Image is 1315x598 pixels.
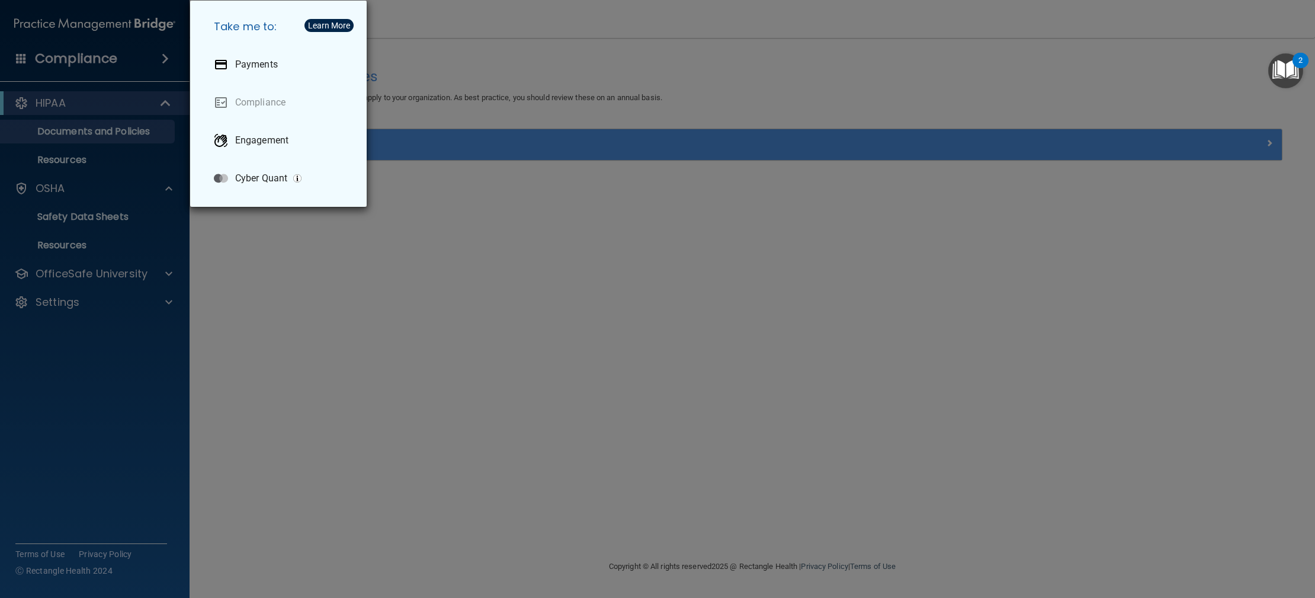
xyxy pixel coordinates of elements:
button: Learn More [304,19,354,32]
p: Engagement [235,135,288,146]
a: Cyber Quant [204,162,357,195]
a: Engagement [204,124,357,157]
a: Payments [204,48,357,81]
a: Compliance [204,86,357,119]
p: Cyber Quant [235,172,287,184]
p: Payments [235,59,278,71]
div: Learn More [308,21,350,30]
iframe: Drift Widget Chat Controller [1110,514,1301,561]
h5: Take me to: [204,10,357,43]
div: 2 [1298,60,1303,76]
button: Open Resource Center, 2 new notifications [1268,53,1303,88]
